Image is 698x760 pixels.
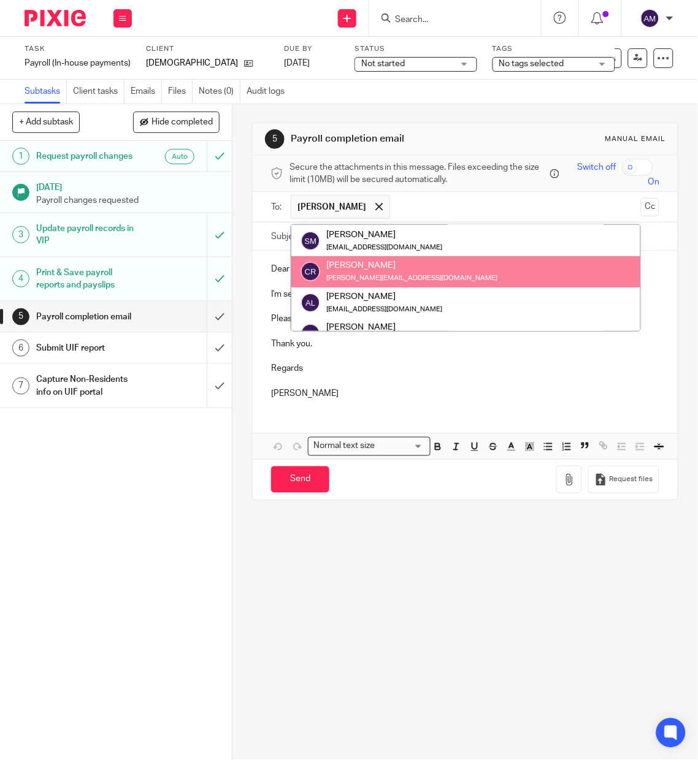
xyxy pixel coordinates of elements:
[297,201,366,213] span: [PERSON_NAME]
[12,112,80,132] button: + Add subtask
[12,378,29,395] div: 7
[326,321,497,333] div: [PERSON_NAME]
[284,44,339,54] label: Due by
[326,244,442,251] small: [EMAIL_ADDRESS][DOMAIN_NAME]
[271,362,659,374] p: Regards
[271,230,303,243] label: Subject:
[640,9,660,28] img: svg%3E
[271,466,329,493] input: Send
[308,437,431,456] div: Search for option
[25,44,131,54] label: Task
[271,288,659,300] p: I'm sending in attachment the payroll report for this month as well as the payslips.
[648,176,659,188] span: On
[326,229,442,241] div: [PERSON_NAME]
[326,305,442,312] small: [EMAIL_ADDRESS][DOMAIN_NAME]
[311,440,378,453] span: Normal text size
[12,226,29,243] div: 3
[493,44,615,54] label: Tags
[12,270,29,287] div: 4
[499,59,564,68] span: No tags selected
[247,80,291,104] a: Audit logs
[379,440,423,453] input: Search for option
[146,57,238,69] p: [DEMOGRAPHIC_DATA]
[301,292,320,312] img: svg%3E
[284,59,310,67] span: [DATE]
[36,219,142,251] h1: Update payroll records in VIP
[641,198,659,216] button: Cc
[12,340,29,357] div: 6
[271,201,285,213] label: To:
[271,313,659,325] p: Please authorise the payment of scheduled for for the PAYE.
[609,475,653,485] span: Request files
[168,80,193,104] a: Files
[605,134,665,144] div: Manual email
[394,15,504,26] input: Search
[301,262,320,281] img: svg%3E
[25,10,86,26] img: Pixie
[131,80,162,104] a: Emails
[271,338,659,350] p: Thank you.
[165,149,194,164] div: Auto
[326,290,442,302] div: [PERSON_NAME]
[36,178,220,194] h1: [DATE]
[25,80,67,104] a: Subtasks
[25,57,131,69] div: Payroll (In-house payments)
[73,80,125,104] a: Client tasks
[301,231,320,251] img: svg%3E
[12,308,29,325] div: 5
[36,147,142,165] h1: Request payroll changes
[133,112,220,132] button: Hide completed
[326,259,497,272] div: [PERSON_NAME]
[151,118,213,127] span: Hide completed
[265,129,285,149] div: 5
[146,44,269,54] label: Client
[326,275,497,281] small: [PERSON_NAME][EMAIL_ADDRESS][DOMAIN_NAME]
[36,370,142,401] h1: Capture Non-Residents info on UIF portal
[36,264,142,295] h1: Print & Save payroll reports and payslips
[355,44,477,54] label: Status
[271,263,659,275] p: Dear [PERSON_NAME],
[291,132,492,145] h1: Payroll completion email
[577,161,616,173] span: Switch off
[12,148,29,165] div: 1
[301,324,320,343] img: svg%3E
[588,466,659,493] button: Request files
[271,387,659,400] p: [PERSON_NAME]
[361,59,405,68] span: Not started
[36,194,220,207] p: Payroll changes requested
[290,161,547,186] span: Secure the attachments in this message. Files exceeding the size limit (10MB) will be secured aut...
[199,80,240,104] a: Notes (0)
[36,339,142,357] h1: Submit UIF report
[36,308,142,326] h1: Payroll completion email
